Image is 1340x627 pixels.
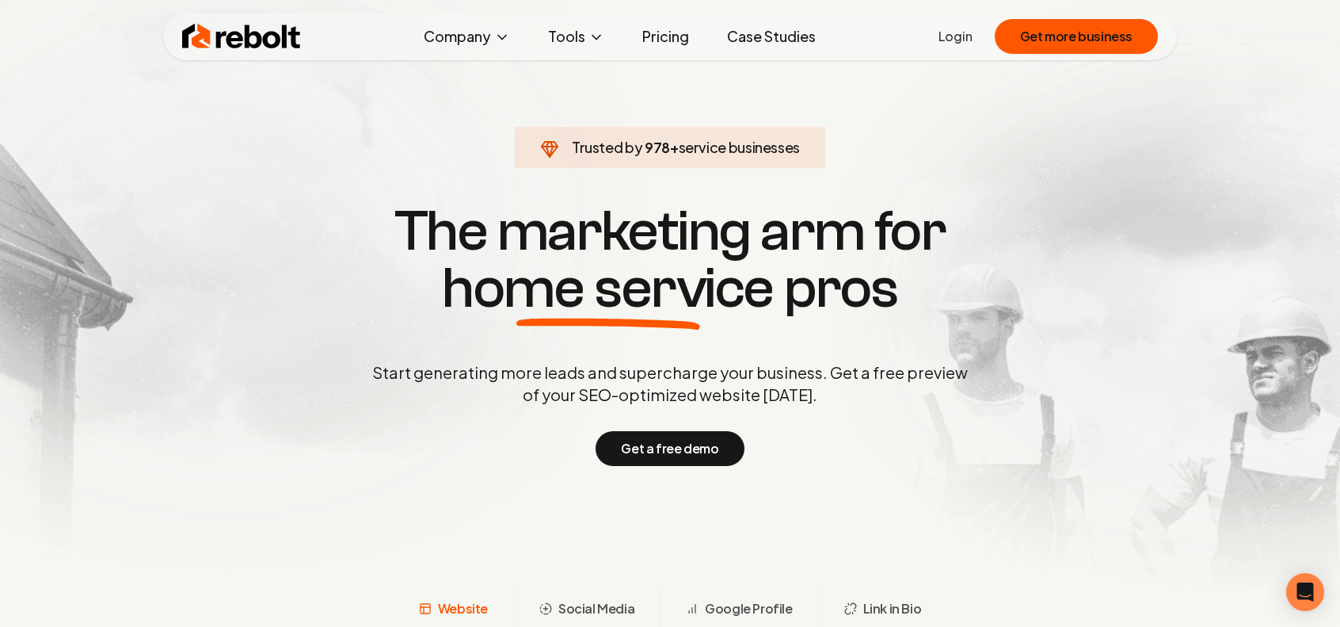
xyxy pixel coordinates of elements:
[679,138,801,156] span: service businesses
[369,361,971,406] p: Start generating more leads and supercharge your business. Get a free preview of your SEO-optimiz...
[714,21,828,52] a: Case Studies
[705,599,792,618] span: Google Profile
[596,431,744,466] button: Get a free demo
[863,599,922,618] span: Link in Bio
[558,599,634,618] span: Social Media
[572,138,642,156] span: Trusted by
[290,203,1050,317] h1: The marketing arm for pros
[182,21,301,52] img: Rebolt Logo
[535,21,617,52] button: Tools
[442,260,774,317] span: home service
[438,599,488,618] span: Website
[995,19,1158,54] button: Get more business
[1286,573,1324,611] div: Open Intercom Messenger
[411,21,523,52] button: Company
[670,138,679,156] span: +
[645,136,670,159] span: 978
[630,21,702,52] a: Pricing
[938,27,973,46] a: Login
